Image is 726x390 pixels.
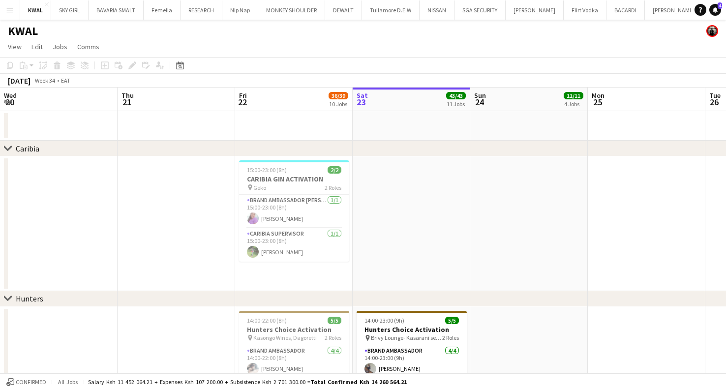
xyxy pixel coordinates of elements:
[88,378,407,386] div: Salary Ksh 11 452 064.21 + Expenses Ksh 107 200.00 + Subsistence Ksh 2 701 300.00 =
[32,77,57,84] span: Week 34
[73,40,103,53] a: Comms
[239,160,349,262] app-job-card: 15:00-23:00 (8h)2/2CARIBIA GIN ACTIVATION Geko2 RolesBrand Ambassador [PERSON_NAME]1/115:00-23:00...
[329,92,348,99] span: 36/39
[89,0,144,20] button: BAVARIA SMALT
[121,91,134,100] span: Thu
[49,40,71,53] a: Jobs
[258,0,325,20] button: MONKEY SHOULDER
[506,0,564,20] button: [PERSON_NAME]
[253,334,317,341] span: Kasongo Wines, Dagoretti
[564,100,583,108] div: 4 Jobs
[709,91,721,100] span: Tue
[56,378,80,386] span: All jobs
[253,184,266,191] span: Geko
[357,325,467,334] h3: Hunters Choice Activation
[473,96,486,108] span: 24
[329,100,348,108] div: 10 Jobs
[53,42,67,51] span: Jobs
[16,294,43,303] div: Hunters
[222,0,258,20] button: Nip Nap
[239,91,247,100] span: Fri
[144,0,181,20] button: Femella
[51,0,89,20] button: SKY GIRL
[16,379,46,386] span: Confirmed
[709,4,721,16] a: 4
[445,317,459,324] span: 5/5
[325,0,362,20] button: DEWALT
[239,175,349,183] h3: CARIBIA GIN ACTIVATION
[8,24,38,38] h1: KWAL
[590,96,605,108] span: 25
[247,166,287,174] span: 15:00-23:00 (8h)
[447,100,465,108] div: 11 Jobs
[20,0,51,20] button: KWAL
[592,91,605,100] span: Mon
[606,0,645,20] button: BACARDI
[357,91,368,100] span: Sat
[706,25,718,37] app-user-avatar: simon yonni
[239,228,349,262] app-card-role: CARIBIA SUPERVISOR1/115:00-23:00 (8h)[PERSON_NAME]
[5,377,48,388] button: Confirmed
[454,0,506,20] button: SGA SECURITY
[442,334,459,341] span: 2 Roles
[362,0,420,20] button: Tullamore D.E.W
[420,0,454,20] button: NISSAN
[371,334,442,341] span: Brivy Lounge- Kasarani seasons
[120,96,134,108] span: 21
[325,184,341,191] span: 2 Roles
[355,96,368,108] span: 23
[708,96,721,108] span: 26
[564,92,583,99] span: 11/11
[564,0,606,20] button: Flirt Vodka
[328,166,341,174] span: 2/2
[474,91,486,100] span: Sun
[325,334,341,341] span: 2 Roles
[239,325,349,334] h3: Hunters Choice Activation
[328,317,341,324] span: 5/5
[364,317,404,324] span: 14:00-23:00 (9h)
[310,378,407,386] span: Total Confirmed Ksh 14 260 564.21
[247,317,287,324] span: 14:00-22:00 (8h)
[4,91,17,100] span: Wed
[181,0,222,20] button: RESEARCH
[77,42,99,51] span: Comms
[8,76,30,86] div: [DATE]
[2,96,17,108] span: 20
[16,144,39,153] div: Caribia
[718,2,722,9] span: 4
[28,40,47,53] a: Edit
[31,42,43,51] span: Edit
[4,40,26,53] a: View
[446,92,466,99] span: 43/43
[8,42,22,51] span: View
[61,77,70,84] div: EAT
[238,96,247,108] span: 22
[239,195,349,228] app-card-role: Brand Ambassador [PERSON_NAME]1/115:00-23:00 (8h)[PERSON_NAME]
